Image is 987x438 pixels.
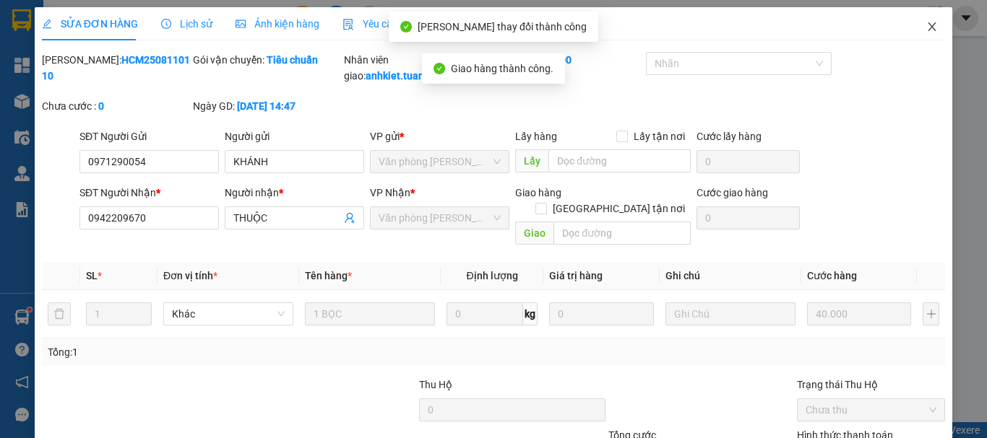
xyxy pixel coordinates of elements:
span: Lấy tận nơi [628,128,691,144]
input: 0 [549,302,653,325]
input: Dọc đường [553,222,691,245]
span: check-circle [400,21,412,32]
span: Văn phòng Tắc Vân [379,207,501,229]
div: VP gửi [370,128,509,144]
span: user-add [344,212,355,224]
span: environment [83,35,95,46]
div: Người nhận [225,185,364,201]
div: Trạng thái Thu Hộ [797,377,945,393]
div: Cước rồi : [495,52,643,68]
span: Giao hàng [515,187,561,198]
span: SL [86,270,98,281]
span: Lấy hàng [515,131,557,142]
div: SĐT Người Nhận [79,185,219,201]
div: Tổng: 1 [48,344,382,360]
input: Cước lấy hàng [697,150,800,173]
input: 0 [807,302,911,325]
b: [DATE] 14:47 [237,100,296,112]
span: Thu Hộ [419,379,452,390]
label: Cước lấy hàng [697,131,762,142]
span: Lấy [515,149,548,172]
input: Ghi Chú [665,302,796,325]
button: plus [923,302,939,325]
span: phone [83,53,95,64]
span: Giá trị hàng [549,270,603,281]
div: Gói vận chuyển: [193,52,341,68]
div: Chưa cước : [42,98,190,114]
span: clock-circle [161,19,171,29]
div: Ngày GD: [193,98,341,114]
img: icon [342,19,354,30]
span: Giao hàng thành công. [451,63,553,74]
div: SĐT Người Gửi [79,128,219,144]
span: [PERSON_NAME] thay đổi thành công [418,21,587,32]
li: 02839.63.63.63 [7,50,275,68]
div: [PERSON_NAME]: [42,52,190,84]
span: Văn phòng Hồ Chí Minh [379,151,501,172]
span: Khác [172,303,285,325]
input: Dọc đường [548,149,691,172]
span: kg [523,302,538,325]
span: Định lượng [466,270,517,281]
span: Lịch sử [161,18,212,30]
span: Giao [515,222,553,245]
span: [GEOGRAPHIC_DATA] tận nơi [547,201,691,216]
th: Ghi chú [660,262,801,290]
span: Cước hàng [807,270,857,281]
span: Yêu cầu xuất hóa đơn điện tử [342,18,495,30]
span: Chưa thu [806,399,936,421]
button: Close [912,7,952,48]
span: close [926,21,938,32]
span: Ảnh kiện hàng [236,18,319,30]
li: 85 [PERSON_NAME] [7,32,275,50]
b: [PERSON_NAME] [83,9,204,27]
span: picture [236,19,246,29]
div: Người gửi [225,128,364,144]
input: Cước giao hàng [697,206,800,229]
span: SỬA ĐƠN HÀNG [42,18,138,30]
b: Tiêu chuẩn [267,54,318,66]
span: VP Nhận [370,187,410,198]
span: Tên hàng [305,270,352,281]
input: VD: Bàn, Ghế [305,302,435,325]
span: Đơn vị tính [163,270,217,281]
b: GỬI : Văn phòng [PERSON_NAME] [7,90,163,146]
button: delete [48,302,71,325]
b: 0 [98,100,104,112]
label: Cước giao hàng [697,187,768,198]
div: Nhân viên giao: [344,52,492,84]
span: check-circle [434,63,445,74]
span: edit [42,19,52,29]
b: anhkiet.tuanhung [366,70,447,82]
